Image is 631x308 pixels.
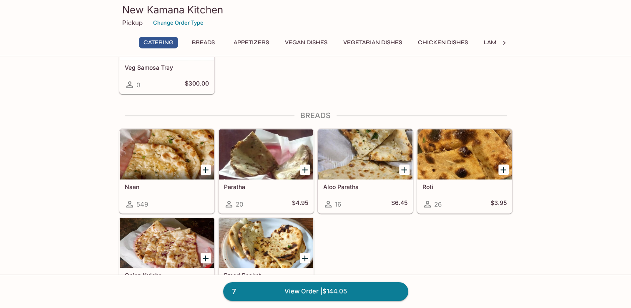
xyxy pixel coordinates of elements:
h5: $6.45 [391,199,407,209]
span: 0 [136,81,140,89]
a: Roti26$3.95 [417,129,512,213]
h5: Roti [422,183,507,190]
a: Aloo Paratha16$6.45 [318,129,413,213]
span: 16 [335,200,341,208]
button: Catering [139,37,178,48]
button: Change Order Type [149,16,207,29]
div: Onion Kulcha [120,218,214,268]
button: Add Roti [498,164,509,175]
h5: Onion Kulcha [125,272,209,279]
h5: Veg Samosa Tray [125,64,209,71]
button: Add Aloo Paratha [399,164,410,175]
a: Paratha20$4.95 [219,129,314,213]
div: Veg Samosa Tray [120,10,214,60]
div: Naan [120,129,214,179]
button: Vegan Dishes [280,37,332,48]
button: Add Bread Basket [300,253,310,263]
h5: Paratha [224,183,308,190]
h5: Naan [125,183,209,190]
span: 7 [227,286,241,298]
a: Bread Basket41$11.99 [219,217,314,302]
a: Onion Kulcha27$4.95 [119,217,214,302]
p: Pickup [122,19,143,27]
div: Paratha [219,129,313,179]
button: Breads [185,37,222,48]
div: Roti [417,129,512,179]
h5: $3.95 [490,199,507,209]
button: Add Naan [201,164,211,175]
span: 549 [136,200,148,208]
a: Naan549 [119,129,214,213]
h5: Bread Basket [224,272,308,279]
h5: $300.00 [185,80,209,90]
button: Chicken Dishes [413,37,473,48]
button: Add Onion Kulcha [201,253,211,263]
h4: Breads [119,111,513,120]
a: 7View Order |$144.05 [223,282,408,300]
h5: $4.95 [292,199,308,209]
h5: Aloo Paratha [323,183,407,190]
button: Vegetarian Dishes [339,37,407,48]
button: Add Paratha [300,164,310,175]
span: 26 [434,200,442,208]
div: Aloo Paratha [318,129,412,179]
h3: New Kamana Kitchen [122,3,509,16]
button: Appetizers [229,37,274,48]
div: Bread Basket [219,218,313,268]
span: 20 [236,200,243,208]
button: Lamb Dishes [479,37,527,48]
